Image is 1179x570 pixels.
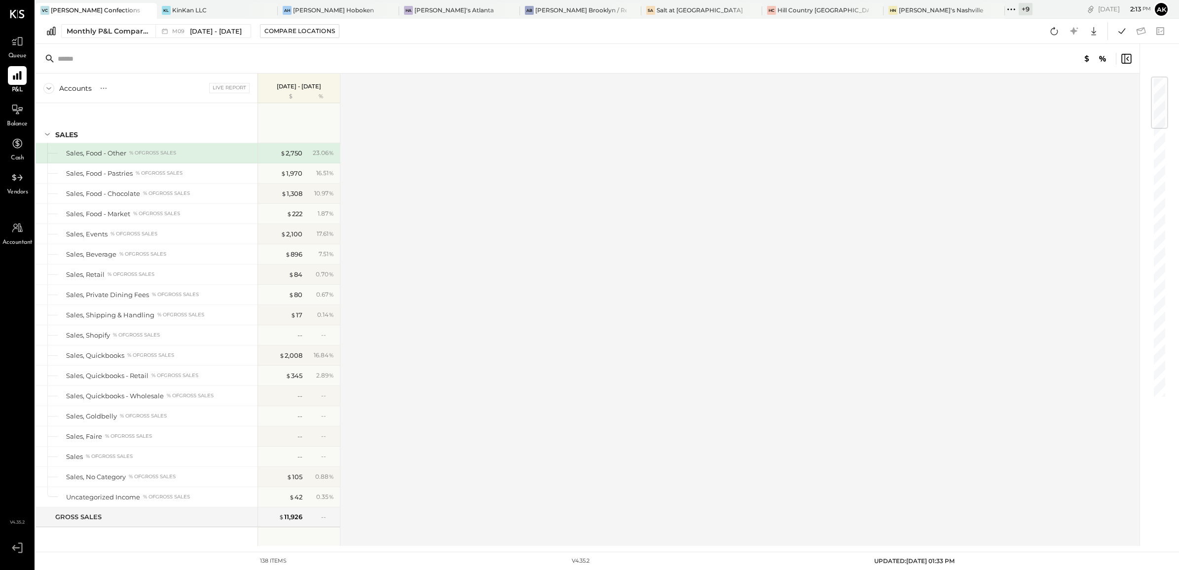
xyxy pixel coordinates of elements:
a: Balance [0,100,34,129]
div: 0.35 [316,493,334,501]
div: Sales, Quickbooks - Retail [66,371,148,380]
div: 10.97 [314,189,334,198]
div: Sales, Retail [66,270,105,279]
div: Monthly P&L Comparison [67,26,149,36]
div: Sales, Food - Market [66,209,130,219]
span: $ [287,473,292,481]
div: Sales, Shipping & Handling [66,310,154,320]
span: % [329,493,334,500]
div: Sales, Shopify [66,331,110,340]
div: KL [162,6,171,15]
div: % of GROSS SALES [143,190,190,197]
div: 11,926 [279,512,302,522]
a: Vendors [0,168,34,197]
span: % [329,169,334,177]
div: % of GROSS SALES [143,494,190,500]
div: % of GROSS SALES [151,372,198,379]
span: $ [279,351,285,359]
div: [DATE] [1098,4,1151,14]
div: -- [321,391,334,400]
div: AH [283,6,292,15]
div: % of GROSS SALES [105,433,152,440]
div: 1,970 [281,169,302,178]
div: Live Report [209,83,250,93]
span: Vendors [7,188,28,197]
div: % of GROSS SALES [136,170,183,177]
span: $ [285,250,291,258]
div: -- [297,391,302,401]
div: % of GROSS SALES [119,251,166,258]
span: $ [281,190,287,197]
div: 105 [287,472,302,482]
span: Queue [8,52,27,61]
div: -- [321,331,334,339]
span: % [329,270,334,278]
div: 80 [289,290,302,300]
div: 0.67 [316,290,334,299]
div: 84 [289,270,302,279]
div: 0.70 [316,270,334,279]
span: UPDATED: [DATE] 01:33 PM [874,557,955,565]
div: -- [321,452,334,460]
span: % [329,209,334,217]
div: 896 [285,250,302,259]
div: HA [404,6,413,15]
div: 2.89 [316,371,334,380]
div: Sales, Faire [66,432,102,441]
div: [PERSON_NAME]'s Nashville [899,6,983,14]
div: Sales, Quickbooks - Wholesale [66,391,164,401]
div: -- [297,331,302,340]
div: 23.06 [313,149,334,157]
div: [PERSON_NAME] Hoboken [293,6,374,14]
div: 2,100 [281,229,302,239]
span: $ [281,169,286,177]
div: % of GROSS SALES [167,392,214,399]
div: + 9 [1019,3,1032,15]
div: 2,008 [279,351,302,360]
span: $ [289,493,295,501]
span: % [329,310,334,318]
div: SALES [55,130,78,140]
div: Sales, Food - Chocolate [66,189,140,198]
div: 0.88 [315,472,334,481]
span: % [329,371,334,379]
div: [PERSON_NAME] Brooklyn / Rebel Cafe [535,6,626,14]
div: KinKan LLC [172,6,207,14]
span: P&L [12,86,23,95]
div: 1,308 [281,189,302,198]
p: [DATE] - [DATE] [277,83,321,90]
span: $ [281,230,286,238]
div: 17.61 [317,229,334,238]
div: -- [297,452,302,461]
div: Accounts [59,83,92,93]
div: 345 [286,371,302,380]
div: Hill Country [GEOGRAPHIC_DATA] [777,6,869,14]
div: Sales, No Category [66,472,126,482]
span: Cash [11,154,24,163]
span: % [329,189,334,197]
span: M09 [172,29,187,34]
span: % [329,149,334,156]
div: Uncategorized Income [66,493,140,502]
div: GROSS SALES [55,512,102,522]
div: % of GROSS SALES [111,230,157,237]
div: % of GROSS SALES [108,271,154,278]
div: % of GROSS SALES [120,413,167,419]
span: % [329,351,334,359]
span: $ [289,270,294,278]
div: $ [263,93,302,101]
div: Sales, Private Dining Fees [66,290,149,300]
div: Sales, Events [66,229,108,239]
span: Accountant [2,238,33,247]
div: 16.84 [314,351,334,360]
div: 42 [289,493,302,502]
div: % of GROSS SALES [133,210,180,217]
span: $ [291,311,296,319]
div: % of GROSS SALES [157,311,204,318]
div: 0.14 [317,310,334,319]
div: 222 [287,209,302,219]
div: -- [321,432,334,440]
div: HN [888,6,897,15]
a: Cash [0,134,34,163]
button: Ak [1153,1,1169,17]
